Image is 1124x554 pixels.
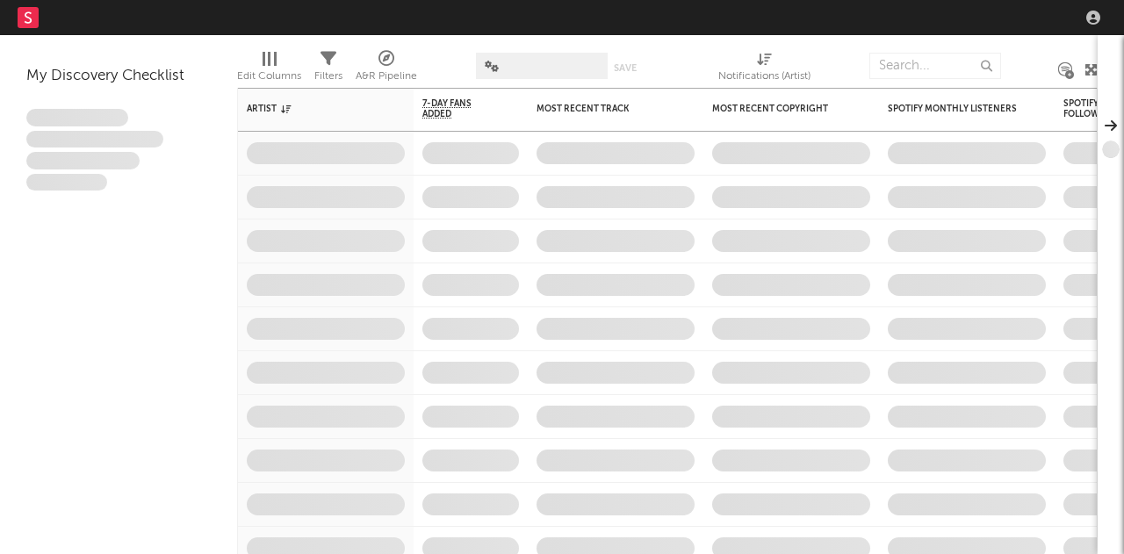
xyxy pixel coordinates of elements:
[237,44,301,95] div: Edit Columns
[712,104,844,114] div: Most Recent Copyright
[314,66,342,87] div: Filters
[356,44,417,95] div: A&R Pipeline
[237,66,301,87] div: Edit Columns
[26,174,107,191] span: Aliquam viverra
[356,66,417,87] div: A&R Pipeline
[26,152,140,169] span: Praesent ac interdum
[718,44,811,95] div: Notifications (Artist)
[26,66,211,87] div: My Discovery Checklist
[422,98,493,119] span: 7-Day Fans Added
[314,44,342,95] div: Filters
[869,53,1001,79] input: Search...
[247,104,378,114] div: Artist
[26,131,163,148] span: Integer aliquet in purus et
[26,109,128,126] span: Lorem ipsum dolor
[614,63,637,73] button: Save
[537,104,668,114] div: Most Recent Track
[718,66,811,87] div: Notifications (Artist)
[888,104,1020,114] div: Spotify Monthly Listeners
